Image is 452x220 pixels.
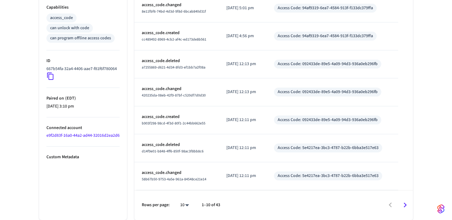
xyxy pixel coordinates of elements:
p: Connected account [46,125,120,131]
span: b903f298-98cd-4f3d-80f1-2c44bb662e55 [142,121,205,126]
p: [DATE] 3:10 pm [46,103,120,110]
div: Access Code: 5e4217ea-3bc3-4787-b22b-6bba3e517e63 [278,173,379,179]
button: Go to next page [398,198,412,212]
p: [DATE] 12:13 pm [226,89,259,95]
span: 420235da-08eb-42f9-87bf-c520df7d0d30 [142,93,206,98]
span: cc489492-8969-4cb2-af4c-ed173de8b561 [142,37,206,42]
p: ID [46,58,120,64]
span: 58b67b50-9753-4a5e-961a-84548ce21e14 [142,177,206,182]
p: access_code.deleted [142,58,212,64]
p: Capabilities [46,4,120,11]
p: 1–10 of 43 [202,202,220,208]
div: Access Code: 5e4217ea-3bc3-4787-b22b-6bba3e517e63 [278,145,379,151]
p: access_code.created [142,30,212,36]
img: SeamLogoGradient.69752ec5.svg [437,204,445,214]
p: access_code.created [142,114,212,120]
div: Access Code: 092433de-89e5-4a09-94d3-936a0eb296fb [278,89,378,95]
p: access_code.changed [142,170,212,176]
div: Access Code: 94af9319-6ea7-4584-913f-f133dc379ffa [278,5,373,11]
p: Custom Metadata [46,154,120,160]
div: can unlock with code [50,25,89,31]
span: ( EDT ) [64,95,76,101]
p: 667b54fa-32a4-4406-aae7-f81f6f780064 [46,66,117,72]
a: e9f2d83f-16a0-44a2-ad44-32016d2ea2d6 [46,132,120,139]
p: [DATE] 5:01 pm [226,5,259,11]
p: [DATE] 4:56 pm [226,33,259,39]
div: Access Code: 94af9319-6ea7-4584-913f-f133dc379ffa [278,33,373,39]
p: Rows per page: [142,202,170,208]
p: [DATE] 12:11 pm [226,117,259,123]
div: Access Code: 092433de-89e5-4a09-94d3-936a0eb296fb [278,117,378,123]
p: access_code.changed [142,2,212,8]
p: access_code.changed [142,86,212,92]
div: access_code [50,15,73,21]
div: can program offline access codes [50,35,111,41]
p: [DATE] 12:13 pm [226,61,259,67]
p: access_code.deleted [142,142,212,148]
p: Paired on [46,95,120,102]
div: 10 [177,201,192,210]
span: a7255869-d621-4d34-8fd3-ef1bb7a2f08a [142,65,205,70]
span: 8e11fbf6-74bd-4d3d-9f8d-6bcab840d31f [142,9,206,14]
p: [DATE] 12:11 pm [226,173,259,179]
span: d14f9e01-b848-4ff6-850f-98ac3f8bb8c6 [142,149,204,154]
div: Access Code: 092433de-89e5-4a09-94d3-936a0eb296fb [278,61,378,67]
p: [DATE] 12:11 pm [226,145,259,151]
